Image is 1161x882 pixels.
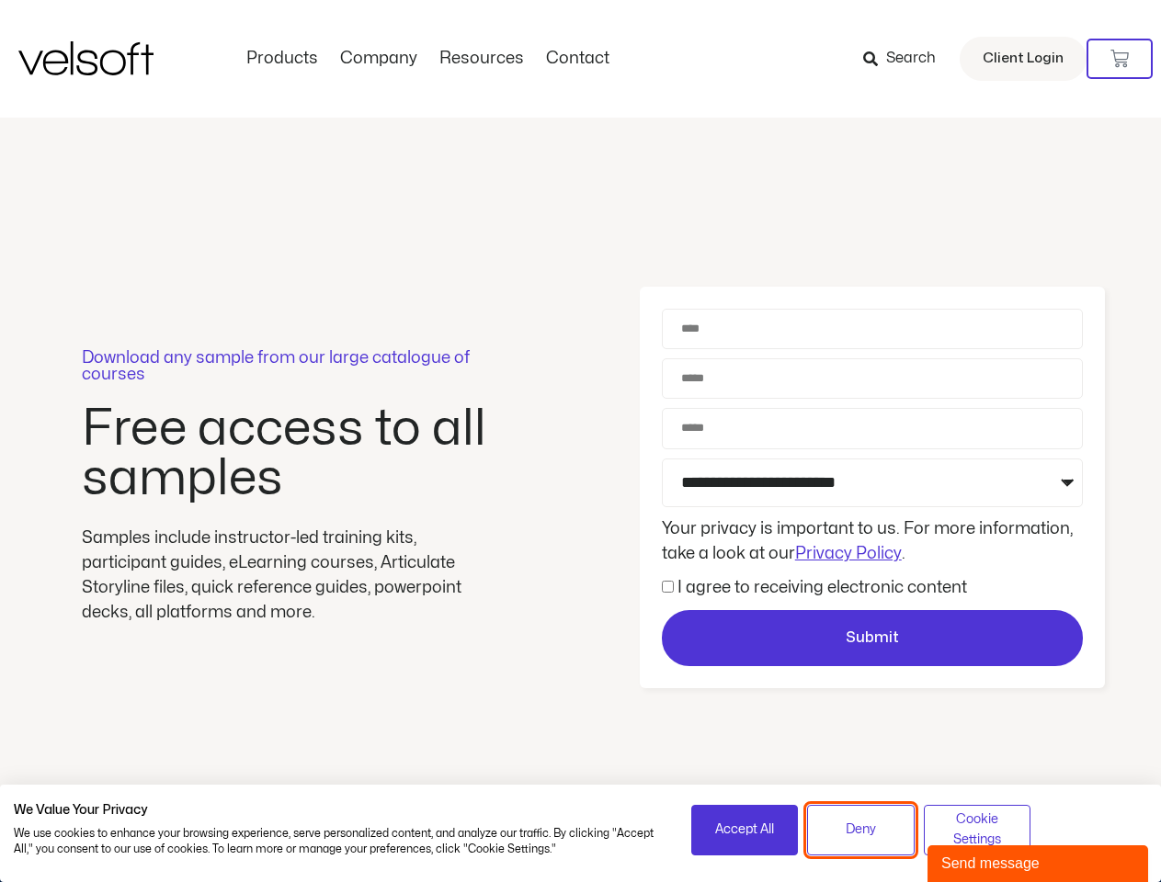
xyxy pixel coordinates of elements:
span: Submit [846,627,899,650]
a: Search [863,43,949,74]
a: ResourcesMenu Toggle [428,49,535,69]
a: ContactMenu Toggle [535,49,620,69]
p: Download any sample from our large catalogue of courses [82,350,495,383]
button: Deny all cookies [807,805,915,855]
span: Cookie Settings [936,809,1019,851]
div: Samples include instructor-led training kits, participant guides, eLearning courses, Articulate S... [82,526,495,625]
span: Deny [846,820,876,840]
label: I agree to receiving electronic content [677,580,967,595]
button: Adjust cookie preferences [924,805,1031,855]
h2: Free access to all samples [82,404,495,503]
button: Submit [662,610,1083,667]
span: Accept All [715,820,774,840]
a: Client Login [960,37,1087,81]
nav: Menu [235,49,620,69]
p: We use cookies to enhance your browsing experience, serve personalized content, and analyze our t... [14,826,664,857]
a: ProductsMenu Toggle [235,49,329,69]
div: Your privacy is important to us. For more information, take a look at our . [657,516,1087,566]
span: Client Login [983,47,1064,71]
img: Velsoft Training Materials [18,41,154,75]
span: Search [886,47,936,71]
a: Privacy Policy [795,546,902,561]
iframe: chat widget [928,842,1152,882]
a: CompanyMenu Toggle [329,49,428,69]
button: Accept all cookies [691,805,799,855]
h2: We Value Your Privacy [14,802,664,819]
